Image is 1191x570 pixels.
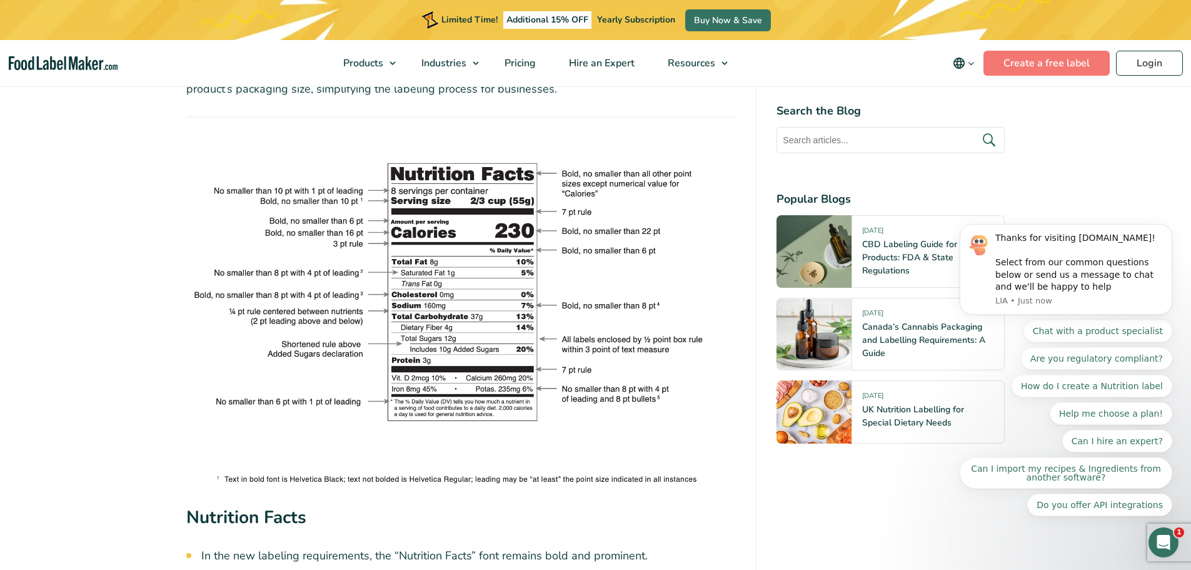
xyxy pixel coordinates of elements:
[1116,51,1183,76] a: Login
[565,56,636,70] span: Hire an Expert
[664,56,716,70] span: Resources
[339,56,384,70] span: Products
[327,40,402,86] a: Products
[983,51,1110,76] a: Create a free label
[553,40,648,86] a: Hire an Expert
[862,226,883,240] span: [DATE]
[186,116,736,487] img: The new FDA Nutrition Facts Label with descriptions fo the font style and size of different eleme...
[405,40,485,86] a: Industries
[501,56,537,70] span: Pricing
[1148,527,1178,557] iframe: Intercom live chat
[862,404,964,429] a: UK Nutrition Labelling for Special Dietary Needs
[488,40,550,86] a: Pricing
[441,14,498,26] span: Limited Time!
[862,391,883,405] span: [DATE]
[941,64,1191,536] iframe: Intercom notifications message
[186,506,306,529] strong: Nutrition Facts
[1174,527,1184,537] span: 1
[862,308,883,323] span: [DATE]
[651,40,734,86] a: Resources
[201,547,736,564] li: In the new labeling requirements, the “Nutrition Facts” font remains bold and prominent.
[597,14,675,26] span: Yearly Subscription
[418,56,468,70] span: Industries
[776,191,1005,208] h4: Popular Blogs
[503,11,591,29] span: Additional 15% OFF
[776,127,1005,153] input: Search articles...
[685,9,771,31] a: Buy Now & Save
[862,238,980,277] a: CBD Labeling Guide for Food Products: FDA & State Regulations
[862,321,985,359] a: Canada’s Cannabis Packaging and Labelling Requirements: A Guide
[776,103,1005,120] h4: Search the Blog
